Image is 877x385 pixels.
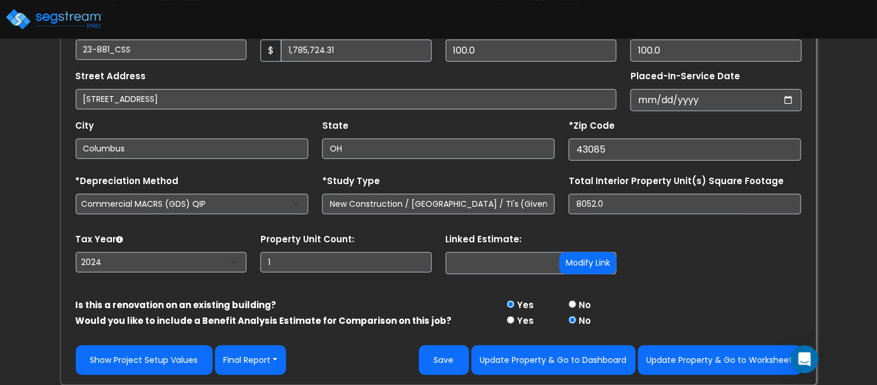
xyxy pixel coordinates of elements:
[260,40,281,62] span: $
[322,119,348,133] label: State
[260,252,432,273] input: Building Count
[471,345,636,375] button: Update Property & Go to Dashboard
[76,70,146,83] label: Street Address
[631,70,740,83] label: Placed-In-Service Date
[76,345,213,375] a: Show Project Setup Values
[76,315,452,327] strong: Would you like to include a Benefit Analysis Estimate for Comparison on this job?
[419,345,469,375] button: Save
[631,40,802,62] input: Depreciation
[76,299,277,311] strong: Is this a renovation on an existing building?
[76,233,124,246] label: Tax Year
[5,8,104,31] img: logo_pro_r.png
[559,252,617,274] button: Modify Link
[569,194,801,214] input: total square foot
[322,175,380,188] label: *Study Type
[281,40,432,62] input: 0.00
[446,233,522,246] label: Linked Estimate:
[446,40,617,62] input: Ownership
[569,175,784,188] label: Total Interior Property Unit(s) Square Footage
[76,175,179,188] label: *Depreciation Method
[569,139,801,161] input: Zip Code
[569,119,615,133] label: *Zip Code
[517,299,534,312] label: Yes
[517,315,534,328] label: Yes
[579,299,591,312] label: No
[76,89,617,110] input: Street Address
[260,233,354,246] label: Property Unit Count:
[638,345,802,375] button: Update Property & Go to Worksheet
[791,345,819,373] div: Open Intercom Messenger
[215,345,287,375] button: Final Report
[76,119,94,133] label: City
[579,315,591,328] label: No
